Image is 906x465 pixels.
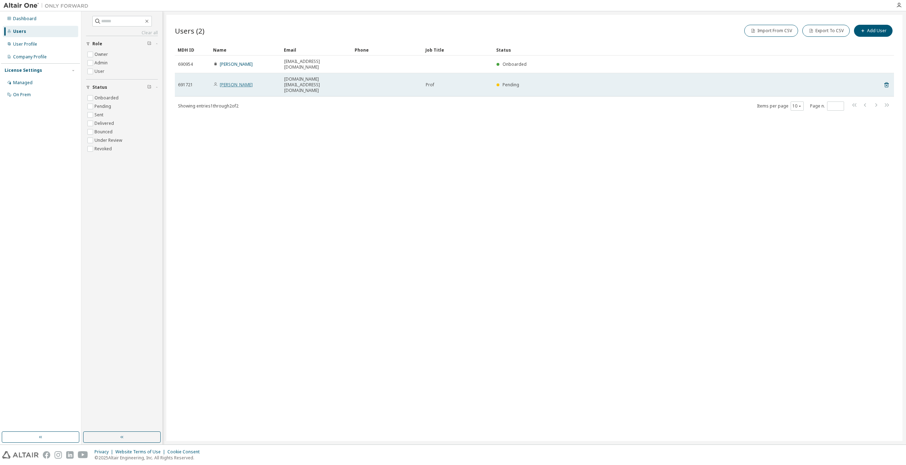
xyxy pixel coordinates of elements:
label: Bounced [94,128,114,136]
img: altair_logo.svg [2,451,39,459]
button: 10 [792,103,802,109]
div: Email [284,44,349,56]
span: 690954 [178,62,193,67]
label: Onboarded [94,94,120,102]
span: Clear filter [147,41,151,47]
label: Admin [94,59,109,67]
img: Altair One [4,2,92,9]
span: Clear filter [147,85,151,90]
div: MDH ID [178,44,207,56]
img: facebook.svg [43,451,50,459]
label: Delivered [94,119,115,128]
label: Pending [94,102,113,111]
label: Revoked [94,145,113,153]
button: Export To CSV [802,25,850,37]
a: [PERSON_NAME] [220,82,253,88]
a: [PERSON_NAME] [220,61,253,67]
div: On Prem [13,92,31,98]
div: Cookie Consent [167,449,204,455]
label: Sent [94,111,105,119]
img: linkedin.svg [66,451,74,459]
p: © 2025 Altair Engineering, Inc. All Rights Reserved. [94,455,204,461]
label: Under Review [94,136,124,145]
button: Role [86,36,158,52]
span: Pending [503,82,519,88]
div: Privacy [94,449,115,455]
div: Dashboard [13,16,36,22]
span: Page n. [810,101,844,111]
button: Import From CSV [744,25,798,37]
a: Clear all [86,30,158,36]
div: Phone [355,44,420,56]
span: Users (2) [175,26,205,36]
div: License Settings [5,68,42,73]
span: Items per page [757,101,804,111]
span: Prof [426,82,434,88]
span: Onboarded [503,61,527,67]
div: Name [213,44,278,56]
div: Status [496,44,857,56]
span: [EMAIL_ADDRESS][DOMAIN_NAME] [284,59,349,70]
div: User Profile [13,41,37,47]
label: Owner [94,50,109,59]
span: Status [92,85,107,90]
div: Website Terms of Use [115,449,167,455]
img: youtube.svg [78,451,88,459]
button: Add User [854,25,893,37]
span: Showing entries 1 through 2 of 2 [178,103,239,109]
div: Users [13,29,26,34]
span: [DOMAIN_NAME][EMAIL_ADDRESS][DOMAIN_NAME] [284,76,349,93]
div: Job Title [425,44,491,56]
span: 691721 [178,82,193,88]
img: instagram.svg [55,451,62,459]
button: Status [86,80,158,95]
span: Role [92,41,102,47]
div: Company Profile [13,54,47,60]
label: User [94,67,106,76]
div: Managed [13,80,33,86]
